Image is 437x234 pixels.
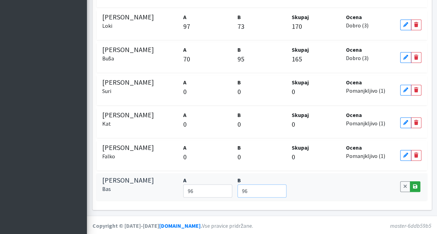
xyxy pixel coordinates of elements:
[237,177,241,184] strong: B
[102,176,178,193] h5: [PERSON_NAME]
[346,21,395,30] p: Dobro (3)
[346,144,362,151] strong: Ocena
[159,222,201,229] a: [DOMAIN_NAME]
[237,14,241,20] strong: B
[292,14,309,20] strong: Skupaj
[292,54,341,64] p: 165
[102,13,178,30] h5: [PERSON_NAME]
[102,111,178,127] h5: [PERSON_NAME]
[346,14,362,20] strong: Ocena
[237,79,241,86] strong: B
[237,119,286,129] p: 0
[183,144,186,151] strong: A
[346,79,362,86] strong: Ocena
[102,185,111,192] small: Bas
[102,78,178,95] h5: [PERSON_NAME]
[183,54,232,64] p: 70
[346,119,395,127] p: Pomanjkljivo (1)
[92,222,202,229] strong: Copyright © [DATE]-[DATE] .
[183,152,232,162] p: 0
[237,144,241,151] strong: B
[183,46,186,53] strong: A
[346,54,395,62] p: Dobro (3)
[292,152,341,162] p: 0
[183,86,232,97] p: 0
[292,144,309,151] strong: Skupaj
[237,152,286,162] p: 0
[292,119,341,129] p: 0
[183,21,232,32] p: 97
[237,86,286,97] p: 0
[237,54,286,64] p: 95
[183,111,186,118] strong: A
[237,111,241,118] strong: B
[102,153,115,160] small: Falko
[292,79,309,86] strong: Skupaj
[237,21,286,32] p: 73
[102,143,178,160] h5: [PERSON_NAME]
[183,79,186,86] strong: A
[183,177,186,184] strong: A
[102,22,112,29] small: Loki
[292,86,341,97] p: 0
[390,222,431,229] em: master-6ddb59b5
[346,152,395,160] p: Pomanjkljivo (1)
[102,55,114,62] small: Buša
[346,46,362,53] strong: Ocena
[183,14,186,20] strong: A
[102,120,111,127] small: Kat
[183,119,232,129] p: 0
[102,45,178,62] h5: [PERSON_NAME]
[292,46,309,53] strong: Skupaj
[102,87,111,94] small: Suri
[346,86,395,95] p: Pomanjkljivo (1)
[346,111,362,118] strong: Ocena
[292,111,309,118] strong: Skupaj
[292,21,341,32] p: 170
[237,46,241,53] strong: B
